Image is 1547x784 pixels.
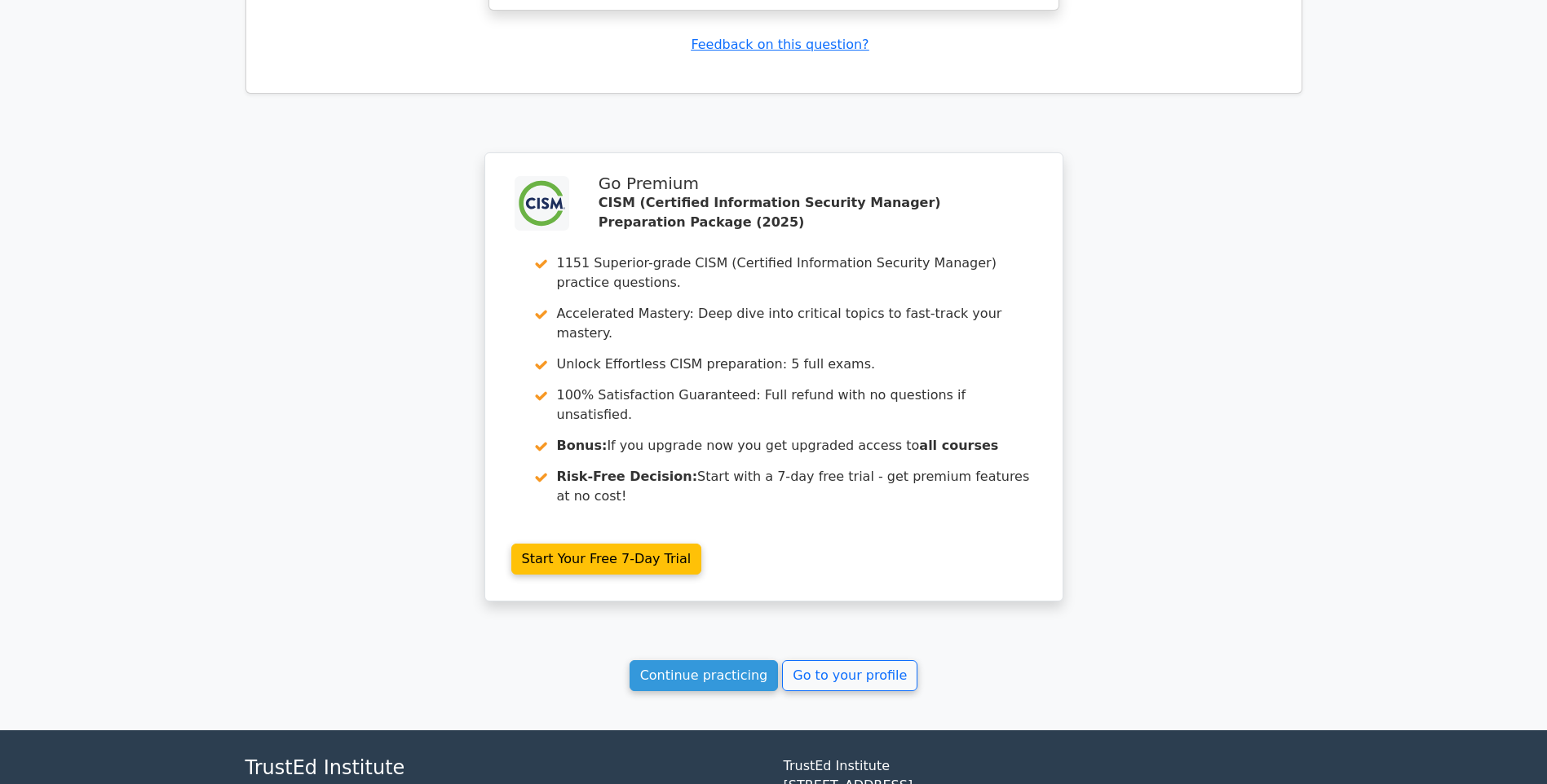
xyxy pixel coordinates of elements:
[691,37,869,52] a: Feedback on this question?
[245,756,764,780] h4: TrustEd Institute
[630,660,779,691] a: Continue practicing
[511,544,702,575] a: Start Your Free 7-Day Trial
[782,660,917,691] a: Go to your profile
